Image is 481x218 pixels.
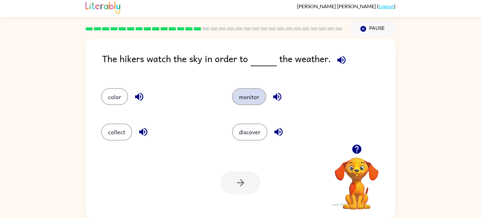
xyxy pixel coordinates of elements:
button: monitor [232,88,266,105]
button: discover [232,124,267,141]
video: Your browser must support playing .mp4 files to use Literably. Please try using another browser. [325,148,388,210]
span: [PERSON_NAME] [PERSON_NAME] [297,3,377,9]
div: ( ) [297,3,396,9]
button: Pause [350,22,396,36]
a: Logout [379,3,394,9]
button: collect [101,124,132,141]
button: color [101,88,128,105]
div: The hikers watch the sky in order to the weather. [102,51,396,76]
